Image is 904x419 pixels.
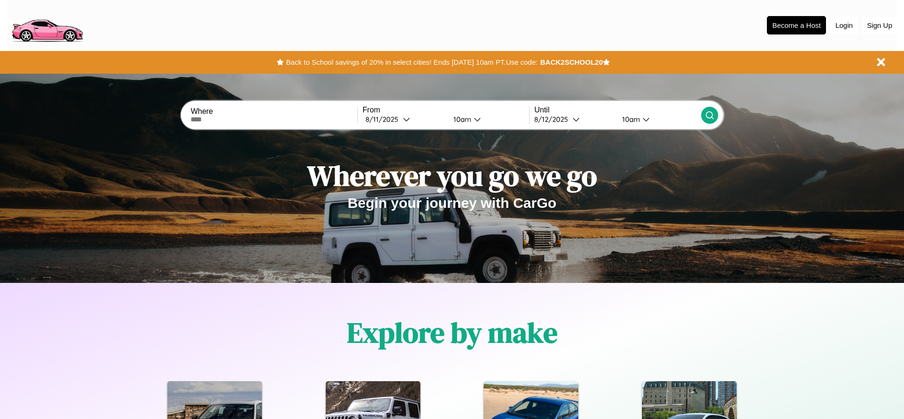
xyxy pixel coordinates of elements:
button: Back to School savings of 20% in select cities! Ends [DATE] 10am PT.Use code: [284,56,540,69]
div: 8 / 12 / 2025 [534,115,573,124]
button: 8/11/2025 [363,114,446,124]
button: 10am [446,114,529,124]
label: From [363,106,529,114]
div: 10am [617,115,643,124]
button: Login [831,17,858,34]
div: 8 / 11 / 2025 [365,115,403,124]
label: Where [191,107,357,116]
label: Until [534,106,701,114]
button: Become a Host [767,16,826,34]
img: logo [7,5,87,44]
button: 10am [615,114,701,124]
div: 10am [449,115,474,124]
button: Sign Up [862,17,897,34]
b: BACK2SCHOOL20 [540,58,603,66]
h1: Explore by make [347,313,557,352]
